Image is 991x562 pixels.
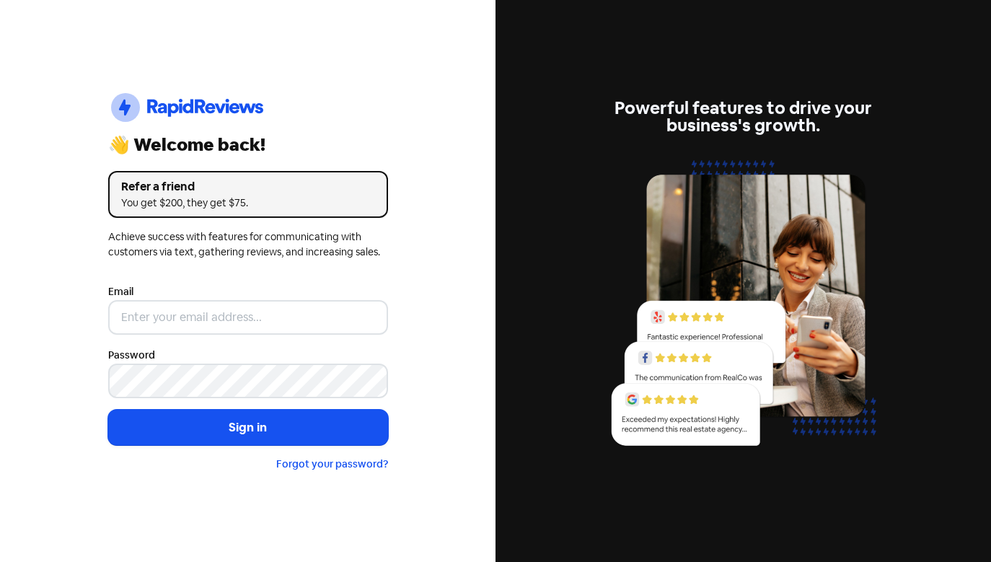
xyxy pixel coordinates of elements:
button: Sign in [108,410,388,446]
label: Password [108,348,155,363]
div: Refer a friend [121,178,375,196]
a: Forgot your password? [276,457,388,470]
div: Powerful features to drive your business's growth. [604,100,884,134]
div: 👋 Welcome back! [108,136,388,154]
div: Achieve success with features for communicating with customers via text, gathering reviews, and i... [108,229,388,260]
input: Enter your email address... [108,300,388,335]
img: reviews [604,152,884,462]
div: You get $200, they get $75. [121,196,375,211]
label: Email [108,284,133,299]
